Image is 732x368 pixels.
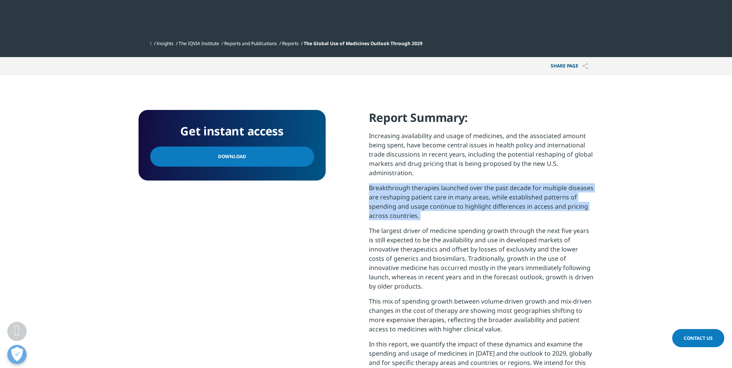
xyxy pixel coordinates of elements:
p: Increasing availability and usage of medicines, and the associated amount being spent, have becom... [369,131,594,183]
p: Breakthrough therapies launched over the past decade for multiple diseases are reshaping patient ... [369,183,594,226]
a: Reports and Publications [224,40,277,47]
h4: Get instant access [150,122,314,141]
h4: Report Summary: [369,110,594,131]
a: The IQVIA Institute [179,40,219,47]
p: Share PAGE [545,57,594,75]
span: Download [218,152,246,161]
span: The Global Use of Medicines Outlook Through 2029 [304,40,423,47]
a: Reports [282,40,299,47]
a: Insights [157,40,174,47]
button: Share PAGEShare PAGE [545,57,594,75]
span: Contact Us [684,335,713,341]
img: Share PAGE [582,63,588,69]
p: The largest driver of medicine spending growth through the next five years is still expected to b... [369,226,594,297]
a: Contact Us [672,329,724,347]
a: Download [150,147,314,167]
button: Abrir preferências [7,345,27,364]
p: This mix of spending growth between volume-driven growth and mix-driven changes in the cost of th... [369,297,594,339]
